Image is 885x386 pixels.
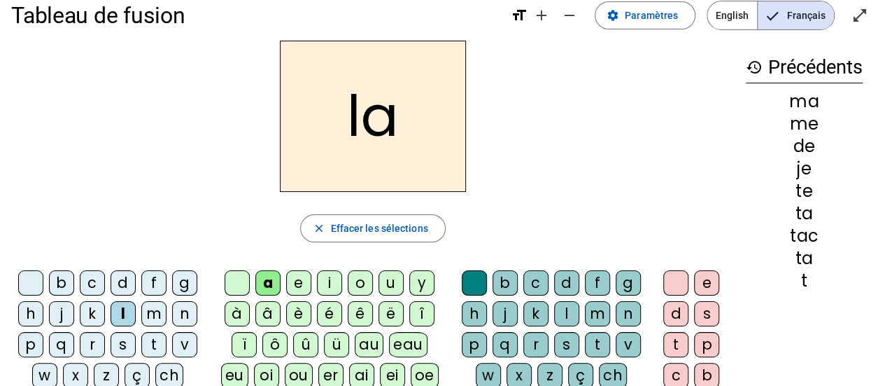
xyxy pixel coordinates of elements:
[49,301,74,326] div: j
[746,183,863,200] div: te
[80,301,105,326] div: k
[694,270,719,296] div: e
[280,41,466,192] h2: la
[348,301,373,326] div: ê
[746,205,863,222] div: ta
[607,9,619,22] mat-icon: settings
[141,332,167,357] div: t
[746,250,863,267] div: ta
[355,332,383,357] div: au
[746,138,863,155] div: de
[707,1,757,29] span: English
[286,301,311,326] div: è
[663,332,688,357] div: t
[707,1,835,30] mat-button-toggle-group: Language selection
[694,301,719,326] div: s
[262,332,288,357] div: ô
[555,1,583,29] button: Diminuer la taille de la police
[523,301,548,326] div: k
[111,332,136,357] div: s
[348,270,373,296] div: o
[554,332,579,357] div: s
[746,116,863,132] div: me
[585,301,610,326] div: m
[378,270,404,296] div: u
[533,7,550,24] mat-icon: add
[409,270,434,296] div: y
[528,1,555,29] button: Augmenter la taille de la police
[300,214,445,242] button: Effacer les sélections
[80,270,105,296] div: c
[18,301,43,326] div: h
[511,7,528,24] mat-icon: format_size
[846,1,874,29] button: Entrer en plein écran
[746,273,863,289] div: t
[317,301,342,326] div: é
[616,301,641,326] div: n
[49,270,74,296] div: b
[746,59,763,76] mat-icon: history
[663,301,688,326] div: d
[409,301,434,326] div: î
[625,7,678,24] span: Paramètres
[389,332,427,357] div: eau
[746,93,863,110] div: ma
[172,301,197,326] div: n
[80,332,105,357] div: r
[523,332,548,357] div: r
[585,270,610,296] div: f
[18,332,43,357] div: p
[493,301,518,326] div: j
[286,270,311,296] div: e
[561,7,578,24] mat-icon: remove
[111,270,136,296] div: d
[851,7,868,24] mat-icon: open_in_full
[758,1,834,29] span: Français
[746,160,863,177] div: je
[317,270,342,296] div: i
[493,270,518,296] div: b
[378,301,404,326] div: ë
[141,270,167,296] div: f
[49,332,74,357] div: q
[225,301,250,326] div: à
[462,332,487,357] div: p
[330,220,427,237] span: Effacer les sélections
[694,332,719,357] div: p
[523,270,548,296] div: c
[595,1,695,29] button: Paramètres
[324,332,349,357] div: ü
[462,301,487,326] div: h
[554,270,579,296] div: d
[746,52,863,83] h3: Précédents
[616,332,641,357] div: v
[493,332,518,357] div: q
[111,301,136,326] div: l
[746,228,863,244] div: tac
[585,332,610,357] div: t
[141,301,167,326] div: m
[255,270,281,296] div: a
[554,301,579,326] div: l
[293,332,318,357] div: û
[616,270,641,296] div: g
[172,332,197,357] div: v
[232,332,257,357] div: ï
[312,222,325,235] mat-icon: close
[255,301,281,326] div: â
[172,270,197,296] div: g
